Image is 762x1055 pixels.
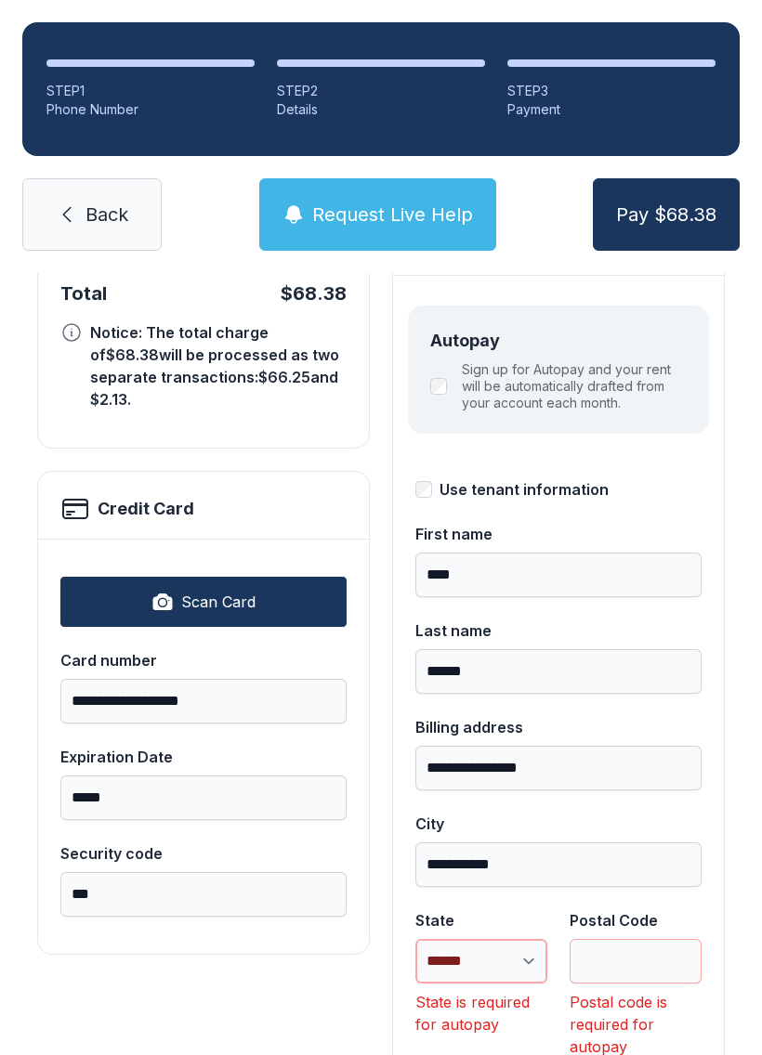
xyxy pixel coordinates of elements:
input: Last name [415,649,702,694]
span: Request Live Help [312,202,473,228]
span: Back [85,202,128,228]
div: Total [60,280,107,306]
input: City [415,842,702,887]
span: Scan Card [181,591,256,613]
div: Card number [60,649,347,671]
div: Postal Code [570,909,702,931]
div: State is required for autopay [415,991,547,1035]
div: STEP 2 [277,82,485,100]
div: Autopay [430,328,687,354]
div: Details [277,100,485,119]
input: Postal Code [570,939,702,983]
span: Pay $68.38 [616,202,716,228]
div: Notice: The total charge of $68.38 will be processed as two separate transactions: $66.25 and $2.... [90,321,347,410]
input: Security code [60,872,347,917]
div: City [415,813,702,835]
input: Expiration Date [60,775,347,820]
h2: Credit Card [98,496,194,522]
div: $68.38 [281,280,347,306]
div: Security code [60,842,347,865]
input: First name [415,553,702,597]
div: Use tenant information [440,478,609,501]
div: Last name [415,619,702,642]
input: Billing address [415,746,702,790]
div: State [415,909,547,931]
div: Phone Number [46,100,255,119]
div: Billing address [415,716,702,738]
div: STEP 3 [507,82,716,100]
label: Sign up for Autopay and your rent will be automatically drafted from your account each month. [462,361,687,411]
input: Card number [60,679,347,723]
div: Expiration Date [60,746,347,768]
div: STEP 1 [46,82,255,100]
div: Payment [507,100,716,119]
select: State [415,939,547,983]
div: First name [415,523,702,545]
